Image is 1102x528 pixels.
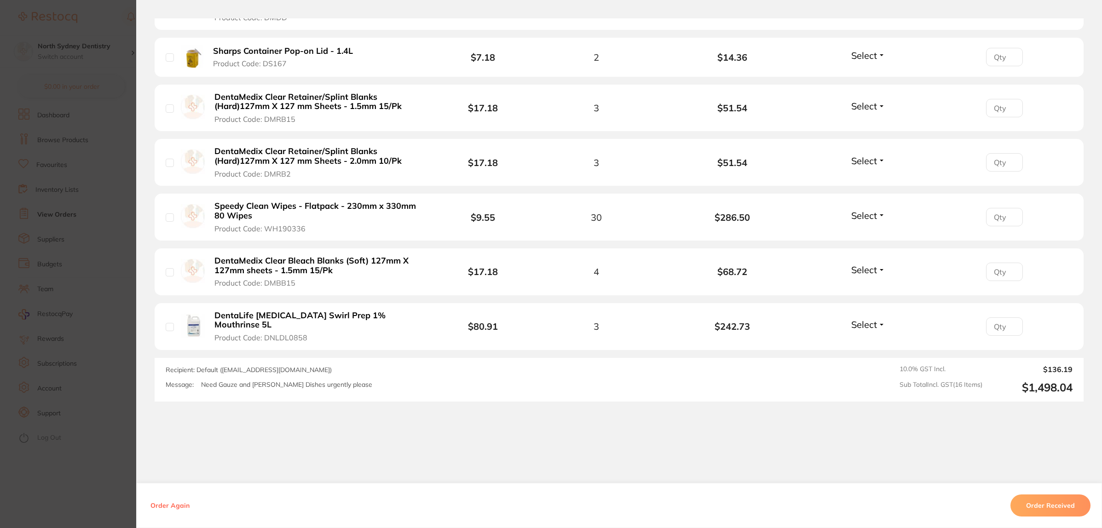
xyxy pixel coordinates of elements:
input: Qty [986,48,1023,66]
b: $286.50 [664,212,801,223]
b: $17.18 [468,102,498,114]
span: Select [851,319,877,330]
b: $51.54 [664,103,801,113]
button: Order Received [1010,494,1090,517]
b: DentaMedix Clear Bleach Blanks (Soft) 127mm X 127mm sheets - 1.5mm 15/Pk [214,256,421,275]
b: $51.54 [664,157,801,168]
button: Order Again [148,501,192,510]
span: 30 [591,212,602,223]
span: 3 [594,157,599,168]
input: Qty [986,208,1023,226]
button: DentaMedix Clear Retainer/Splint Blanks (Hard)127mm X 127 mm Sheets - 1.5mm 15/Pk Product Code: D... [212,92,424,124]
span: Product Code: DMBB15 [214,279,295,287]
img: Speedy Clean Wipes - Flatpack - 230mm x 330mm 80 Wipes [181,204,205,228]
button: Speedy Clean Wipes - Flatpack - 230mm x 330mm 80 Wipes Product Code: WH190336 [212,201,424,233]
span: Select [851,155,877,166]
span: Product Code: DMRB2 [214,170,291,178]
button: DentaLife [MEDICAL_DATA] Swirl Prep 1% Mouthrinse 5L Product Code: DNLDL0858 [212,310,424,343]
b: $14.36 [664,52,801,63]
button: Select [848,50,888,61]
span: Sub Total Incl. GST ( 16 Items) [900,381,982,394]
button: DentaMedix Clear Retainer/Splint Blanks (Hard)127mm X 127 mm Sheets - 2.0mm 10/Pk Product Code: D... [212,146,424,178]
span: Select [851,100,877,112]
button: Select [848,319,888,330]
button: Select [848,264,888,275]
b: $68.72 [664,266,801,277]
img: DentaMedix Clear Retainer/Splint Blanks (Hard)127mm X 127 mm Sheets - 1.5mm 15/Pk [181,95,205,119]
span: 3 [594,103,599,113]
input: Qty [986,263,1023,281]
b: $17.18 [468,157,498,168]
span: 3 [594,321,599,332]
b: $17.18 [468,266,498,277]
span: 4 [594,266,599,277]
button: Sharps Container Pop-on Lid - 1.4L Product Code: DS167 [210,46,363,69]
input: Qty [986,99,1023,117]
b: $242.73 [664,321,801,332]
img: DentaMedix Clear Retainer/Splint Blanks (Hard)127mm X 127 mm Sheets - 2.0mm 10/Pk [181,149,205,173]
b: $80.91 [468,321,498,332]
b: $9.55 [471,212,495,223]
b: Sharps Container Pop-on Lid - 1.4L [213,46,353,56]
img: Sharps Container Pop-on Lid - 1.4L [181,45,203,68]
button: DentaMedix Clear Bleach Blanks (Soft) 127mm X 127mm sheets - 1.5mm 15/Pk Product Code: DMBB15 [212,256,424,288]
span: Select [851,50,877,61]
img: DentaMedix Clear Bleach Blanks (Soft) 127mm X 127mm sheets - 1.5mm 15/Pk [181,259,205,283]
span: Select [851,210,877,221]
b: DentaMedix Clear Retainer/Splint Blanks (Hard)127mm X 127 mm Sheets - 2.0mm 10/Pk [214,147,421,166]
span: Product Code: DMRB15 [214,115,295,123]
span: 2 [594,52,599,63]
output: $136.19 [990,365,1073,373]
input: Qty [986,317,1023,336]
span: 10.0 % GST Incl. [900,365,982,373]
button: Select [848,210,888,221]
b: DentaMedix Clear Retainer/Splint Blanks (Hard)127mm X 127 mm Sheets - 1.5mm 15/Pk [214,92,421,111]
button: Select [848,100,888,112]
span: Select [851,264,877,275]
span: Recipient: Default ( [EMAIL_ADDRESS][DOMAIN_NAME] ) [166,366,332,374]
b: Speedy Clean Wipes - Flatpack - 230mm x 330mm 80 Wipes [214,201,421,220]
span: Product Code: DS167 [213,59,287,68]
b: DentaLife [MEDICAL_DATA] Swirl Prep 1% Mouthrinse 5L [214,311,421,330]
span: Product Code: DNLDL0858 [214,333,307,342]
output: $1,498.04 [990,381,1073,394]
button: Select [848,155,888,166]
span: Product Code: WH190336 [214,224,306,233]
span: Product Code: DMDD [214,13,287,22]
p: Need Gauze and [PERSON_NAME] Dishes urgently please [201,381,372,389]
img: DentaLife Hydrogen Peroxide Swirl Prep 1% Mouthrinse 5L [181,314,205,338]
label: Message: [166,381,194,389]
input: Qty [986,153,1023,172]
b: $7.18 [471,52,495,63]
